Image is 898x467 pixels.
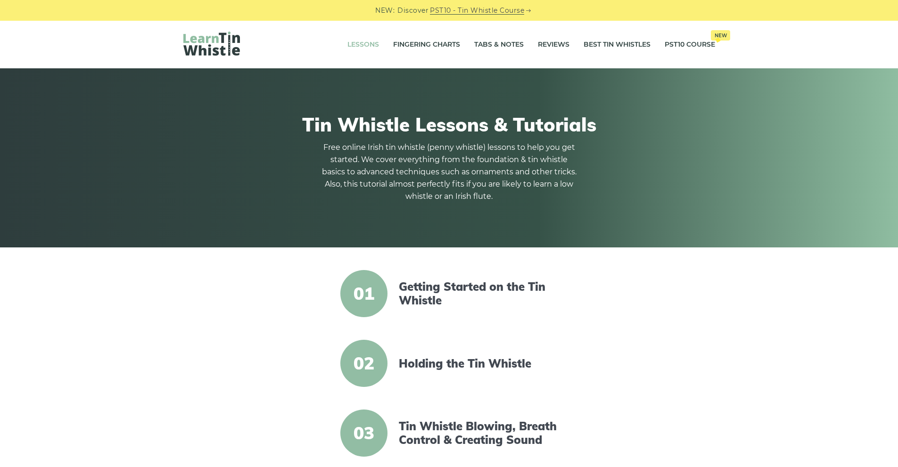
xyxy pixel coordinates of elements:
[322,141,577,203] p: Free online Irish tin whistle (penny whistle) lessons to help you get started. We cover everythin...
[340,340,387,387] span: 02
[711,30,730,41] span: New
[393,33,460,57] a: Fingering Charts
[399,280,561,307] a: Getting Started on the Tin Whistle
[399,419,561,447] a: Tin Whistle Blowing, Breath Control & Creating Sound
[399,357,561,370] a: Holding the Tin Whistle
[340,410,387,457] span: 03
[665,33,715,57] a: PST10 CourseNew
[183,113,715,136] h1: Tin Whistle Lessons & Tutorials
[584,33,651,57] a: Best Tin Whistles
[474,33,524,57] a: Tabs & Notes
[538,33,569,57] a: Reviews
[347,33,379,57] a: Lessons
[340,270,387,317] span: 01
[183,32,240,56] img: LearnTinWhistle.com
